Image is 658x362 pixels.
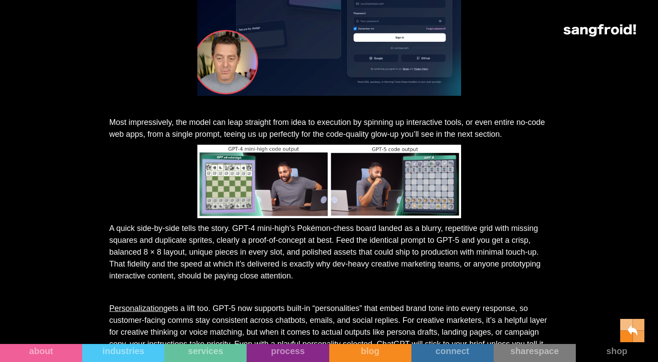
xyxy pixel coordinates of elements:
div: sharespace [494,346,576,356]
div: connect [411,346,494,356]
a: process [247,344,329,362]
a: connect [411,344,494,362]
img: This is an image of a orange square button. [620,319,645,342]
div: process [247,346,329,356]
img: logo [563,24,636,37]
a: blog [329,344,411,362]
a: shop [576,344,658,362]
a: industries [82,344,164,362]
a: Personalization [109,304,164,313]
a: sharespace [494,344,576,362]
a: services [164,344,247,362]
div: services [164,346,247,356]
p: A quick side-by-side tells the story. GPT-4 mini-high’s Pokémon-chess board landed as a blurry, r... [109,223,549,282]
a: privacy policy [342,166,367,171]
p: Most impressively, the model can leap straight from idea to execution by spinning up interactive ... [109,117,549,140]
div: shop [576,346,658,356]
p: ‍ [109,100,549,112]
div: blog [329,346,411,356]
p: ‍ [109,286,549,298]
div: industries [82,346,164,356]
p: gets a lift too. GPT-5 now supports built-in “personalities” that embed brand tone into every res... [109,303,549,362]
